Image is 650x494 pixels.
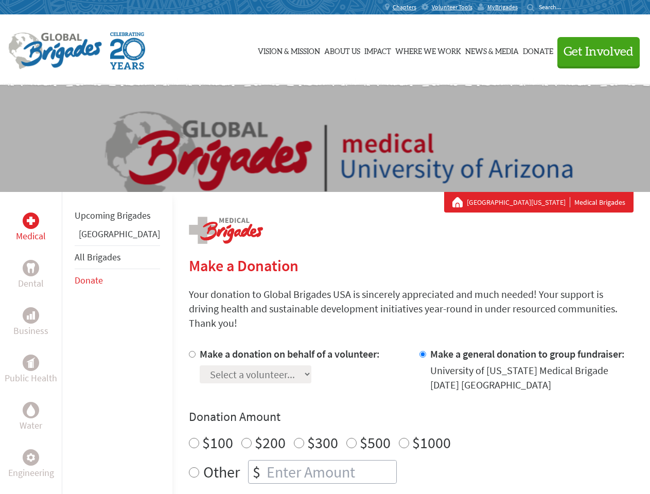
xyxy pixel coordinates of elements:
li: All Brigades [75,245,160,269]
div: University of [US_STATE] Medical Brigade [DATE] [GEOGRAPHIC_DATA] [430,363,634,392]
label: $500 [360,433,391,452]
img: Water [27,404,35,416]
p: Water [20,418,42,433]
img: Engineering [27,453,35,462]
p: Business [13,324,48,338]
span: Volunteer Tools [432,3,472,11]
li: Donate [75,269,160,292]
a: Impact [364,24,391,76]
a: MedicalMedical [16,213,46,243]
label: $100 [202,433,233,452]
a: WaterWater [20,402,42,433]
h2: Make a Donation [189,256,634,275]
span: Get Involved [564,46,634,58]
label: Other [203,460,240,484]
div: Dental [23,260,39,276]
span: Chapters [393,3,416,11]
button: Get Involved [557,37,640,66]
input: Search... [539,3,568,11]
span: MyBrigades [487,3,518,11]
p: Public Health [5,371,57,385]
img: Public Health [27,358,35,368]
a: [GEOGRAPHIC_DATA][US_STATE] [467,197,570,207]
label: $1000 [412,433,451,452]
a: DentalDental [18,260,44,291]
a: About Us [324,24,360,76]
p: Your donation to Global Brigades USA is sincerely appreciated and much needed! Your support is dr... [189,287,634,330]
img: Global Brigades Celebrating 20 Years [110,32,145,69]
p: Dental [18,276,44,291]
img: Business [27,311,35,320]
div: Public Health [23,355,39,371]
li: Upcoming Brigades [75,204,160,227]
div: $ [249,461,265,483]
div: Water [23,402,39,418]
a: Where We Work [395,24,461,76]
a: All Brigades [75,251,121,263]
label: Make a donation on behalf of a volunteer: [200,347,380,360]
a: BusinessBusiness [13,307,48,338]
li: Greece [75,227,160,245]
a: EngineeringEngineering [8,449,54,480]
p: Engineering [8,466,54,480]
a: News & Media [465,24,519,76]
img: Dental [27,263,35,273]
div: Medical Brigades [452,197,625,207]
div: Medical [23,213,39,229]
a: Donate [523,24,553,76]
a: Upcoming Brigades [75,209,151,221]
img: logo-medical.png [189,217,263,244]
a: Donate [75,274,103,286]
input: Enter Amount [265,461,396,483]
label: $200 [255,433,286,452]
p: Medical [16,229,46,243]
div: Engineering [23,449,39,466]
img: Medical [27,217,35,225]
img: Global Brigades Logo [8,32,102,69]
label: Make a general donation to group fundraiser: [430,347,625,360]
div: Business [23,307,39,324]
label: $300 [307,433,338,452]
a: Public HealthPublic Health [5,355,57,385]
a: Vision & Mission [258,24,320,76]
a: [GEOGRAPHIC_DATA] [79,228,160,240]
h4: Donation Amount [189,409,634,425]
